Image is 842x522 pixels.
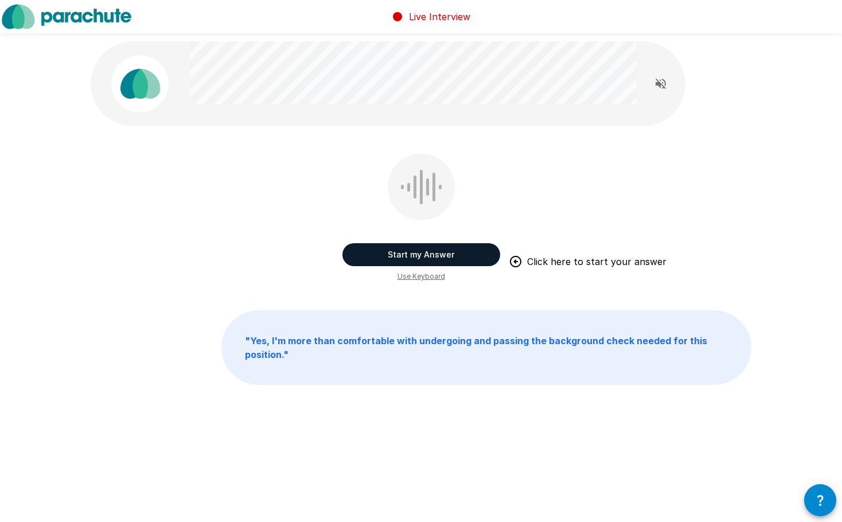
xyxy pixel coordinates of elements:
[397,271,445,282] span: Use Keyboard
[409,10,470,24] p: Live Interview
[649,72,672,95] button: Read questions aloud
[245,335,707,360] b: " Yes, I'm more than comfortable with undergoing and passing the background check needed for this...
[111,55,169,112] img: parachute_avatar.png
[342,243,500,266] button: Start my Answer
